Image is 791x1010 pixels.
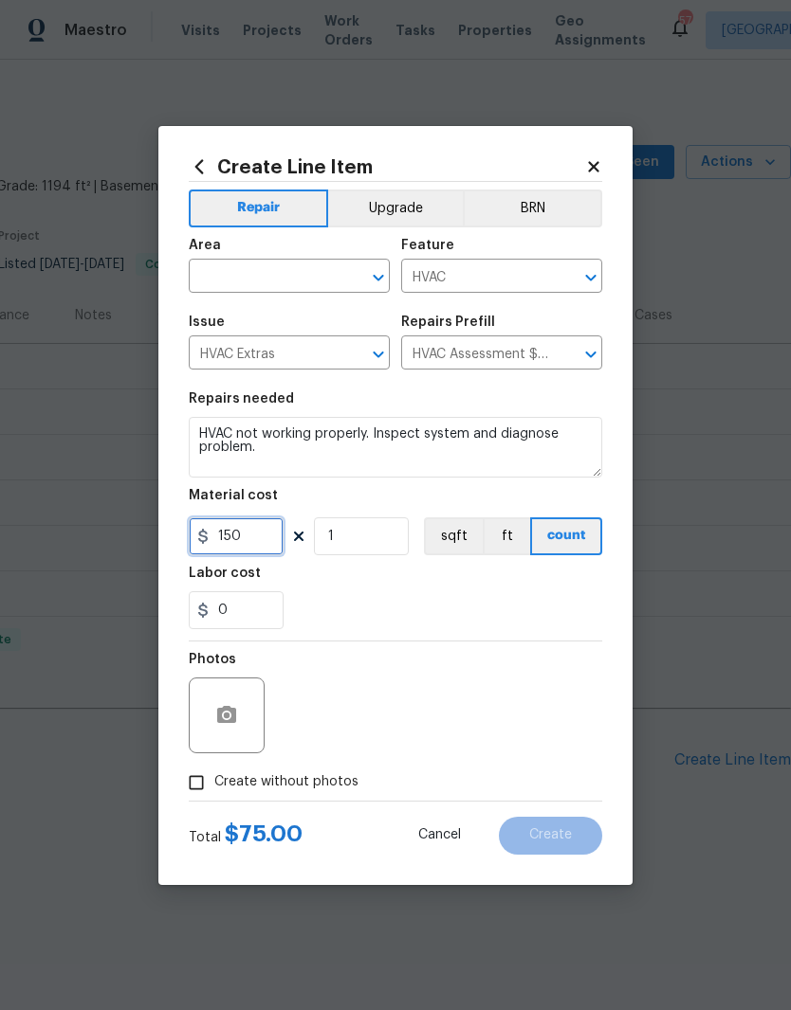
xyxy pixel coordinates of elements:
[189,316,225,329] h5: Issue
[463,189,602,227] button: BRN
[189,567,261,580] h5: Labor cost
[189,156,585,177] h2: Create Line Item
[499,817,602,855] button: Create
[401,316,495,329] h5: Repairs Prefill
[401,239,454,252] h5: Feature
[578,264,604,291] button: Open
[328,189,464,227] button: Upgrade
[214,772,359,792] span: Create without photos
[365,264,392,291] button: Open
[483,517,530,555] button: ft
[189,653,236,666] h5: Photos
[530,517,602,555] button: count
[189,239,221,252] h5: Area
[189,824,303,847] div: Total
[189,189,328,227] button: Repair
[424,517,483,555] button: sqft
[418,828,461,842] span: Cancel
[189,489,278,502] h5: Material cost
[365,341,392,368] button: Open
[388,817,491,855] button: Cancel
[225,822,303,845] span: $ 75.00
[189,417,602,478] textarea: HVAC not working properly. Inspect system and diagnose problem.
[578,341,604,368] button: Open
[529,828,572,842] span: Create
[189,392,294,406] h5: Repairs needed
